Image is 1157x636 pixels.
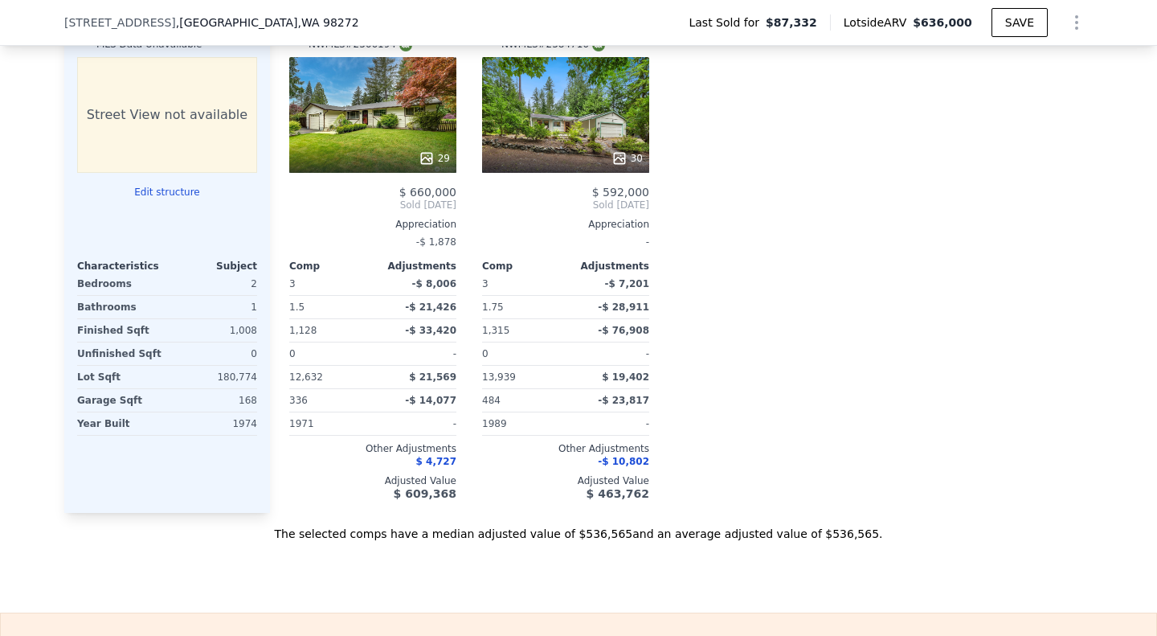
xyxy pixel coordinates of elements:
[77,389,164,412] div: Garage Sqft
[399,186,456,199] span: $ 660,000
[77,186,257,199] button: Edit structure
[376,412,456,435] div: -
[170,389,257,412] div: 168
[176,14,359,31] span: , [GEOGRAPHIC_DATA]
[170,412,257,435] div: 1974
[1061,6,1093,39] button: Show Options
[766,14,817,31] span: $87,332
[611,150,643,166] div: 30
[289,260,373,273] div: Comp
[297,16,358,29] span: , WA 98272
[482,231,649,253] div: -
[167,260,257,273] div: Subject
[289,296,370,318] div: 1.5
[689,14,766,31] span: Last Sold for
[77,366,164,388] div: Lot Sqft
[373,260,456,273] div: Adjustments
[482,442,649,455] div: Other Adjustments
[64,14,176,31] span: [STREET_ADDRESS]
[289,395,308,406] span: 336
[598,325,649,336] span: -$ 76,908
[569,343,649,365] div: -
[482,348,489,359] span: 0
[289,474,456,487] div: Adjusted Value
[482,395,501,406] span: 484
[77,319,164,342] div: Finished Sqft
[482,371,516,383] span: 13,939
[289,348,296,359] span: 0
[598,302,649,313] span: -$ 28,911
[77,273,164,295] div: Bedrooms
[77,260,167,273] div: Characteristics
[482,260,566,273] div: Comp
[394,487,456,500] span: $ 609,368
[405,302,456,313] span: -$ 21,426
[416,456,456,467] span: $ 4,727
[170,343,257,365] div: 0
[77,296,164,318] div: Bathrooms
[482,325,509,336] span: 1,315
[412,278,456,289] span: -$ 8,006
[482,199,649,211] span: Sold [DATE]
[416,236,456,248] span: -$ 1,878
[482,412,562,435] div: 1989
[844,14,913,31] span: Lotside ARV
[77,343,164,365] div: Unfinished Sqft
[587,487,649,500] span: $ 463,762
[569,412,649,435] div: -
[289,199,456,211] span: Sold [DATE]
[77,412,164,435] div: Year Built
[409,371,456,383] span: $ 21,569
[170,296,257,318] div: 1
[289,412,370,435] div: 1971
[598,395,649,406] span: -$ 23,817
[482,218,649,231] div: Appreciation
[64,513,1093,542] div: The selected comps have a median adjusted value of $536,565 and an average adjusted value of $536...
[598,456,649,467] span: -$ 10,802
[289,218,456,231] div: Appreciation
[170,273,257,295] div: 2
[913,16,972,29] span: $636,000
[605,278,649,289] span: -$ 7,201
[482,278,489,289] span: 3
[482,474,649,487] div: Adjusted Value
[602,371,649,383] span: $ 19,402
[419,150,450,166] div: 29
[482,296,562,318] div: 1.75
[566,260,649,273] div: Adjustments
[77,57,257,173] div: Street View not available
[592,186,649,199] span: $ 592,000
[991,8,1048,37] button: SAVE
[289,442,456,455] div: Other Adjustments
[289,371,323,383] span: 12,632
[170,319,257,342] div: 1,008
[405,395,456,406] span: -$ 14,077
[170,366,257,388] div: 180,774
[289,325,317,336] span: 1,128
[289,278,296,289] span: 3
[376,343,456,365] div: -
[405,325,456,336] span: -$ 33,420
